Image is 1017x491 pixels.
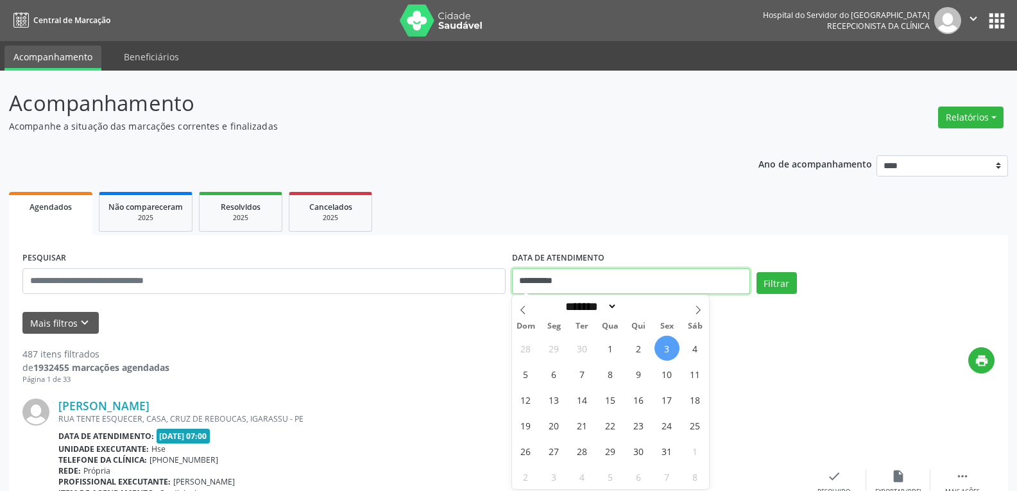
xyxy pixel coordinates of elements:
span: Sáb [681,322,709,331]
span: [PHONE_NUMBER] [150,454,218,465]
span: Outubro 25, 2025 [683,413,708,438]
span: Outubro 10, 2025 [654,361,679,386]
span: Novembro 7, 2025 [654,464,679,489]
img: img [22,399,49,426]
i:  [955,469,970,483]
b: Data de atendimento: [58,431,154,442]
span: Outubro 28, 2025 [570,438,595,463]
span: Setembro 28, 2025 [513,336,538,361]
span: Outubro 18, 2025 [683,387,708,412]
span: Outubro 29, 2025 [598,438,623,463]
span: [PERSON_NAME] [173,476,235,487]
div: 487 itens filtrados [22,347,169,361]
button: Filtrar [756,272,797,294]
span: Outubro 9, 2025 [626,361,651,386]
span: Outubro 5, 2025 [513,361,538,386]
span: Própria [83,465,110,476]
span: Outubro 20, 2025 [542,413,567,438]
div: Hospital do Servidor do [GEOGRAPHIC_DATA] [763,10,930,21]
div: 2025 [108,213,183,223]
span: Outubro 13, 2025 [542,387,567,412]
a: Beneficiários [115,46,188,68]
label: DATA DE ATENDIMENTO [512,248,604,268]
span: Novembro 8, 2025 [683,464,708,489]
span: Outubro 2, 2025 [626,336,651,361]
span: Outubro 17, 2025 [654,387,679,412]
span: Outubro 19, 2025 [513,413,538,438]
span: Cancelados [309,202,352,212]
span: Outubro 1, 2025 [598,336,623,361]
button: Relatórios [938,107,1004,128]
span: Dom [512,322,540,331]
b: Telefone da clínica: [58,454,147,465]
span: Sex [653,322,681,331]
span: Outubro 3, 2025 [654,336,679,361]
span: Outubro 30, 2025 [626,438,651,463]
b: Unidade executante: [58,444,149,454]
b: Profissional executante: [58,476,171,487]
span: Seg [540,322,568,331]
span: Outubro 24, 2025 [654,413,679,438]
button:  [961,7,986,34]
span: Setembro 29, 2025 [542,336,567,361]
span: Outubro 15, 2025 [598,387,623,412]
span: Outubro 6, 2025 [542,361,567,386]
span: Novembro 2, 2025 [513,464,538,489]
span: Outubro 21, 2025 [570,413,595,438]
p: Ano de acompanhamento [758,155,872,171]
span: Hse [151,444,166,454]
div: 2025 [209,213,273,223]
span: Novembro 1, 2025 [683,438,708,463]
span: Resolvidos [221,202,261,212]
a: Central de Marcação [9,10,110,31]
span: Outubro 4, 2025 [683,336,708,361]
label: PESQUISAR [22,248,66,268]
img: img [934,7,961,34]
div: 2025 [298,213,363,223]
i: check [827,469,841,483]
span: Outubro 22, 2025 [598,413,623,438]
span: Novembro 6, 2025 [626,464,651,489]
span: Outubro 31, 2025 [654,438,679,463]
i: print [975,354,989,368]
i:  [966,12,980,26]
span: Outubro 14, 2025 [570,387,595,412]
span: Outubro 11, 2025 [683,361,708,386]
span: Central de Marcação [33,15,110,26]
div: Página 1 de 33 [22,374,169,385]
span: Outubro 26, 2025 [513,438,538,463]
button: Mais filtroskeyboard_arrow_down [22,312,99,334]
i: insert_drive_file [891,469,905,483]
span: [DATE] 07:00 [157,429,210,444]
a: Acompanhamento [4,46,101,71]
span: Outubro 27, 2025 [542,438,567,463]
span: Outubro 7, 2025 [570,361,595,386]
span: Recepcionista da clínica [827,21,930,31]
select: Month [561,300,618,313]
span: Novembro 3, 2025 [542,464,567,489]
div: RUA TENTE ESQUECER, CASA, CRUZ DE REBOUCAS, IGARASSU - PE [58,413,802,424]
b: Rede: [58,465,81,476]
span: Qua [596,322,624,331]
p: Acompanhamento [9,87,708,119]
span: Outubro 12, 2025 [513,387,538,412]
span: Não compareceram [108,202,183,212]
span: Outubro 8, 2025 [598,361,623,386]
span: Ter [568,322,596,331]
div: de [22,361,169,374]
button: print [968,347,995,374]
span: Setembro 30, 2025 [570,336,595,361]
span: Agendados [30,202,72,212]
i: keyboard_arrow_down [78,316,92,330]
strong: 1932455 marcações agendadas [33,361,169,374]
span: Qui [624,322,653,331]
a: [PERSON_NAME] [58,399,150,413]
span: Novembro 5, 2025 [598,464,623,489]
span: Novembro 4, 2025 [570,464,595,489]
span: Outubro 23, 2025 [626,413,651,438]
p: Acompanhe a situação das marcações correntes e finalizadas [9,119,708,133]
input: Year [617,300,660,313]
button: apps [986,10,1008,32]
span: Outubro 16, 2025 [626,387,651,412]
